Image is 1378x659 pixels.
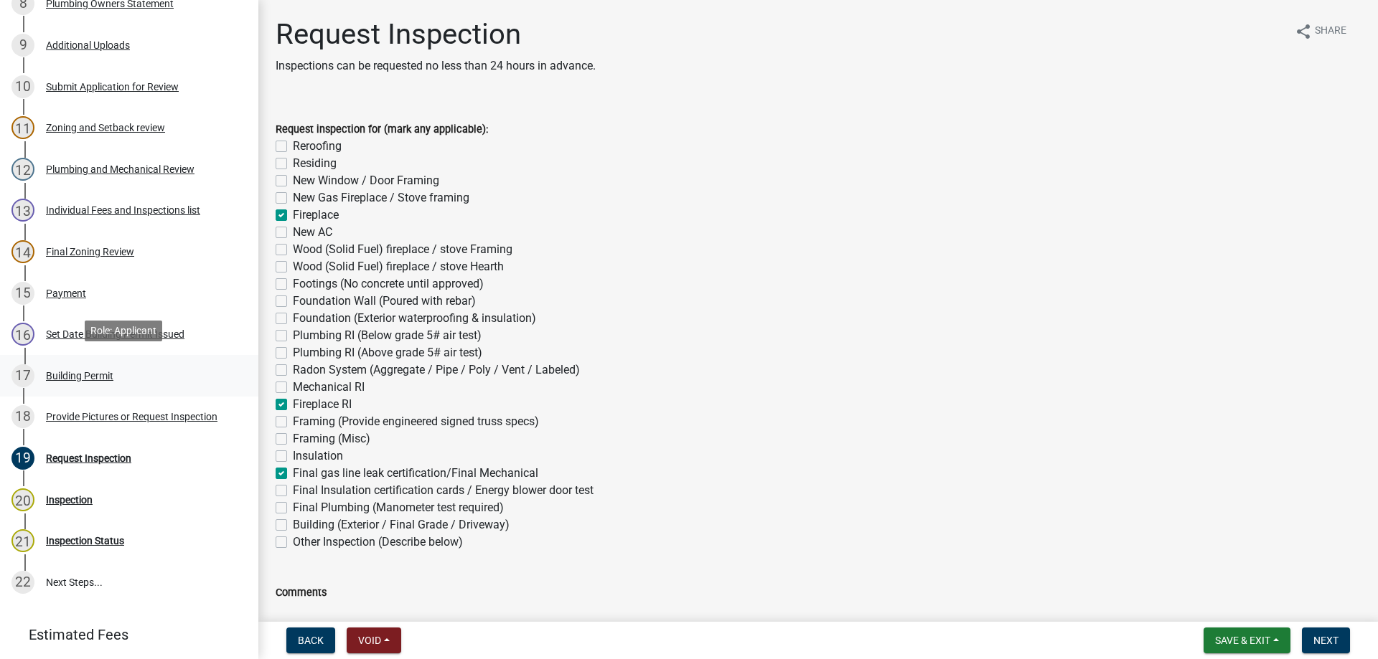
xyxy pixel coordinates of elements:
[293,516,510,534] label: Building (Exterior / Final Grade / Driveway)
[46,412,217,422] div: Provide Pictures or Request Inspection
[276,125,488,135] label: Request inspection for (mark any applicable):
[11,34,34,57] div: 9
[11,529,34,552] div: 21
[1315,23,1346,40] span: Share
[46,329,184,339] div: Set Date Building Permit Issued
[293,207,339,224] label: Fireplace
[293,344,482,361] label: Plumbing RI (Above grade 5# air test)
[46,247,134,257] div: Final Zoning Review
[46,453,131,463] div: Request Inspection
[11,447,34,470] div: 19
[293,379,365,396] label: Mechanical RI
[293,189,469,207] label: New Gas Fireplace / Stove framing
[293,413,539,430] label: Framing (Provide engineered signed truss specs)
[293,241,512,258] label: Wood (Solid Fuel) fireplace / stove Framing
[11,240,34,263] div: 14
[11,405,34,428] div: 18
[46,495,93,505] div: Inspection
[11,75,34,98] div: 10
[293,172,439,189] label: New Window / Door Framing
[11,620,235,649] a: Estimated Fees
[276,17,596,52] h1: Request Inspection
[358,635,381,646] span: Void
[11,282,34,305] div: 15
[293,155,337,172] label: Residing
[46,288,86,298] div: Payment
[11,323,34,346] div: 16
[293,396,352,413] label: Fireplace RI
[293,275,484,293] label: Footings (No concrete until approved)
[11,364,34,387] div: 17
[11,571,34,594] div: 22
[11,488,34,511] div: 20
[46,536,124,546] div: Inspection Status
[46,123,165,133] div: Zoning and Setback review
[276,588,327,598] label: Comments
[293,447,343,465] label: Insulation
[293,293,476,310] label: Foundation Wall (Poured with rebar)
[1295,23,1312,40] i: share
[293,327,482,344] label: Plumbing RI (Below grade 5# air test)
[293,499,504,516] label: Final Plumbing (Manometer test required)
[347,627,401,653] button: Void
[85,321,162,341] div: Role: Applicant
[1283,17,1358,45] button: shareShare
[293,138,342,155] label: Reroofing
[1204,627,1290,653] button: Save & Exit
[46,82,179,92] div: Submit Application for Review
[46,205,200,215] div: Individual Fees and Inspections list
[1302,627,1350,653] button: Next
[293,465,538,482] label: Final gas line leak certification/Final Mechanical
[286,627,335,653] button: Back
[293,430,370,447] label: Framing (Misc)
[293,361,580,379] label: Radon System (Aggregate / Pipe / Poly / Vent / Labeled)
[1215,635,1270,646] span: Save & Exit
[293,224,332,241] label: New AC
[293,482,594,499] label: Final Insulation certification cards / Energy blower door test
[1313,635,1339,646] span: Next
[298,635,324,646] span: Back
[293,310,536,327] label: Foundation (Exterior waterproofing & insulation)
[11,116,34,139] div: 11
[46,40,130,50] div: Additional Uploads
[11,199,34,222] div: 13
[46,371,113,381] div: Building Permit
[276,57,596,75] p: Inspections can be requested no less than 24 hours in advance.
[11,158,34,181] div: 12
[46,164,194,174] div: Plumbing and Mechanical Review
[293,258,504,275] label: Wood (Solid Fuel) fireplace / stove Hearth
[293,534,463,551] label: Other Inspection (Describe below)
